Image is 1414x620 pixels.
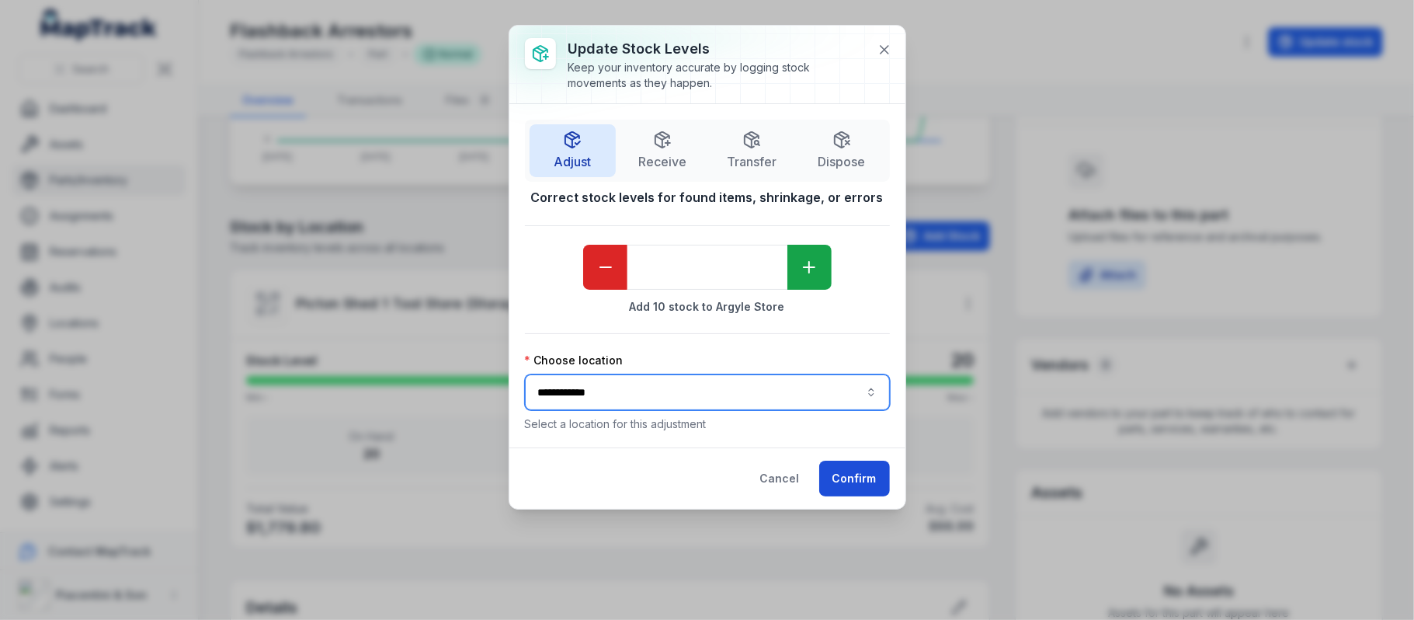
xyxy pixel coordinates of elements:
[525,416,890,432] p: Select a location for this adjustment
[554,152,591,171] span: Adjust
[530,124,617,177] button: Adjust
[525,353,624,368] label: Choose location
[619,124,706,177] button: Receive
[709,124,796,177] button: Transfer
[568,38,865,60] h3: Update stock levels
[525,299,890,315] strong: Add 10 stock to Argyle Store
[727,152,776,171] span: Transfer
[568,60,865,91] div: Keep your inventory accurate by logging stock movements as they happen.
[747,461,813,496] button: Cancel
[627,245,787,290] input: undefined-form-item-label
[638,152,686,171] span: Receive
[798,124,885,177] button: Dispose
[525,188,890,207] strong: Correct stock levels for found items, shrinkage, or errors
[819,461,890,496] button: Confirm
[818,152,865,171] span: Dispose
